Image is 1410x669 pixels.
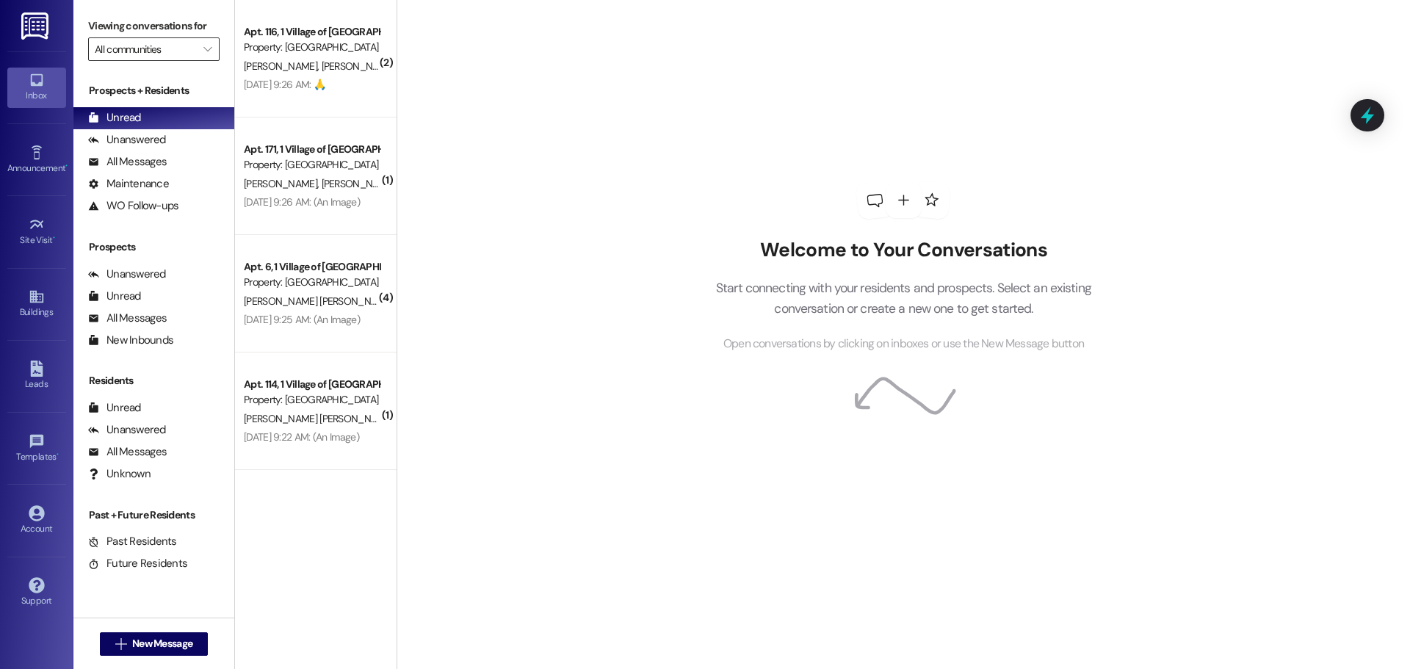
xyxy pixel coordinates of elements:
[244,142,380,157] div: Apt. 171, 1 Village of [GEOGRAPHIC_DATA]
[65,161,68,171] span: •
[244,40,380,55] div: Property: [GEOGRAPHIC_DATA]
[88,466,151,482] div: Unknown
[88,132,166,148] div: Unanswered
[244,157,380,173] div: Property: [GEOGRAPHIC_DATA]
[88,534,177,549] div: Past Residents
[321,59,470,73] span: [PERSON_NAME] [PERSON_NAME]
[244,430,359,444] div: [DATE] 9:22 AM: (An Image)
[88,311,167,326] div: All Messages
[693,278,1113,319] p: Start connecting with your residents and prospects. Select an existing conversation or create a n...
[244,392,380,408] div: Property: [GEOGRAPHIC_DATA]
[88,333,173,348] div: New Inbounds
[244,24,380,40] div: Apt. 116, 1 Village of [GEOGRAPHIC_DATA]
[244,177,322,190] span: [PERSON_NAME]
[244,294,393,308] span: [PERSON_NAME] [PERSON_NAME]
[88,444,167,460] div: All Messages
[88,289,141,304] div: Unread
[244,412,393,425] span: [PERSON_NAME] [PERSON_NAME]
[88,198,178,214] div: WO Follow-ups
[88,267,166,282] div: Unanswered
[73,373,234,388] div: Residents
[244,195,360,209] div: [DATE] 9:26 AM: (An Image)
[95,37,196,61] input: All communities
[693,239,1113,262] h2: Welcome to Your Conversations
[57,449,59,460] span: •
[73,83,234,98] div: Prospects + Residents
[7,429,66,469] a: Templates •
[7,501,66,540] a: Account
[7,284,66,324] a: Buildings
[7,68,66,107] a: Inbox
[100,632,209,656] button: New Message
[88,422,166,438] div: Unanswered
[244,78,325,91] div: [DATE] 9:26 AM: 🙏
[203,43,211,55] i: 
[115,638,126,650] i: 
[88,15,220,37] label: Viewing conversations for
[88,154,167,170] div: All Messages
[88,176,169,192] div: Maintenance
[321,177,399,190] span: [PERSON_NAME]
[7,212,66,252] a: Site Visit •
[723,335,1084,353] span: Open conversations by clicking on inboxes or use the New Message button
[7,573,66,612] a: Support
[244,259,380,275] div: Apt. 6, 1 Village of [GEOGRAPHIC_DATA]
[73,507,234,523] div: Past + Future Residents
[7,356,66,396] a: Leads
[88,556,187,571] div: Future Residents
[21,12,51,40] img: ResiDesk Logo
[132,636,192,651] span: New Message
[244,377,380,392] div: Apt. 114, 1 Village of [GEOGRAPHIC_DATA]
[244,313,360,326] div: [DATE] 9:25 AM: (An Image)
[53,233,55,243] span: •
[244,59,322,73] span: [PERSON_NAME]
[244,275,380,290] div: Property: [GEOGRAPHIC_DATA]
[73,239,234,255] div: Prospects
[88,400,141,416] div: Unread
[88,110,141,126] div: Unread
